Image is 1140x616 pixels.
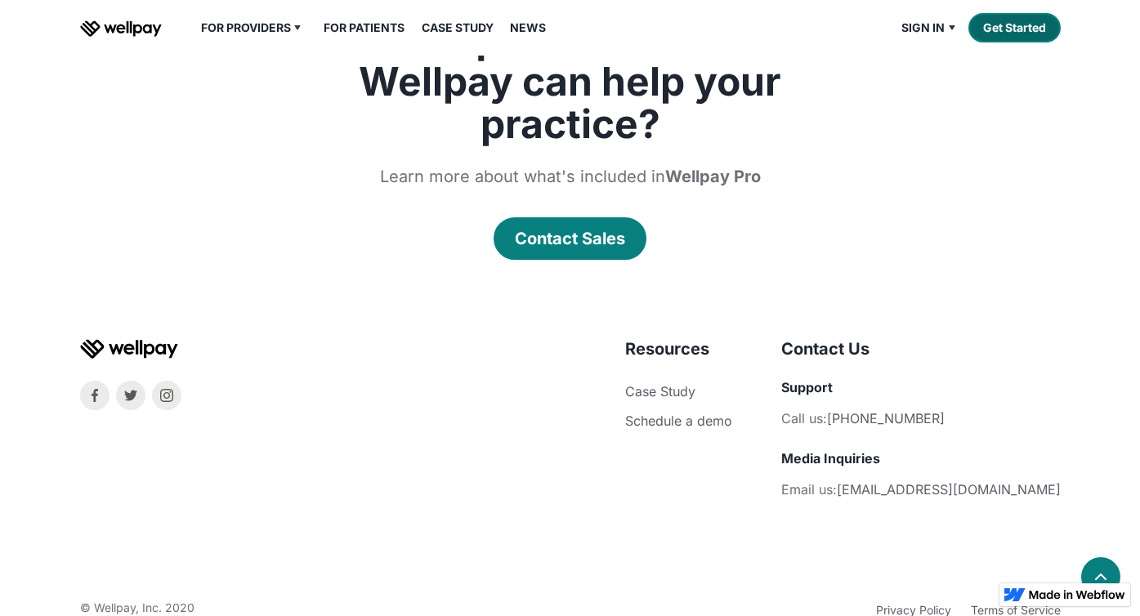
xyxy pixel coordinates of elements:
h2: Still have questions about how Wellpay can help your practice? [276,18,865,145]
h5: Support [781,379,1061,396]
a: Contact Sales [494,217,646,260]
a: [PHONE_NUMBER] [827,410,945,426]
div: Contact Sales [515,227,625,250]
a: [EMAIL_ADDRESS][DOMAIN_NAME] [837,481,1061,498]
a: home [80,18,162,38]
h5: Media Inquiries [781,450,1061,467]
div: For Providers [201,18,291,38]
div: Learn more about what's included in [361,165,780,188]
a: Get Started [968,13,1061,42]
li: Email us: [781,477,1061,502]
li: Call us: [781,406,1061,431]
h4: Resources [625,338,732,359]
div: Sign in [892,18,968,38]
strong: Wellpay Pro [665,167,761,186]
a: Schedule a demo [625,413,732,429]
div: Sign in [901,18,945,38]
a: News [500,18,556,38]
div: For Providers [191,18,315,38]
a: Case Study [625,383,695,400]
img: Made in Webflow [1029,590,1125,600]
h4: Contact Us [781,338,1061,359]
a: Case Study [412,18,503,38]
a: For Patients [314,18,414,38]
